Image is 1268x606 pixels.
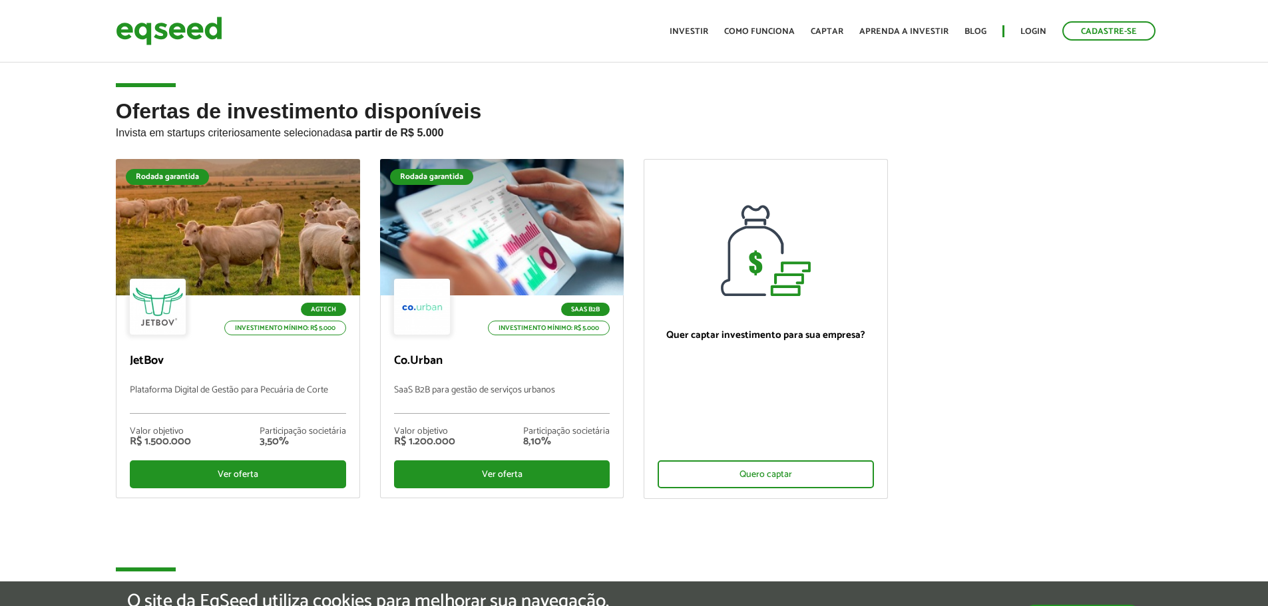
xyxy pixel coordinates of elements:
a: Captar [811,27,843,36]
p: Invista em startups criteriosamente selecionadas [116,123,1153,139]
a: Cadastre-se [1062,21,1156,41]
div: 3,50% [260,436,346,447]
a: Login [1020,27,1046,36]
div: Quero captar [658,460,874,488]
p: Quer captar investimento para sua empresa? [658,329,874,341]
p: Investimento mínimo: R$ 5.000 [224,321,346,335]
a: Como funciona [724,27,795,36]
img: EqSeed [116,13,222,49]
a: Blog [964,27,986,36]
div: Rodada garantida [390,169,473,185]
div: R$ 1.200.000 [394,436,455,447]
p: SaaS B2B [561,303,610,316]
a: Quer captar investimento para sua empresa? Quero captar [644,159,888,499]
p: Investimento mínimo: R$ 5.000 [488,321,610,335]
div: Ver oferta [130,460,346,488]
p: SaaS B2B para gestão de serviços urbanos [394,385,610,414]
a: Rodada garantida Agtech Investimento mínimo: R$ 5.000 JetBov Plataforma Digital de Gestão para Pe... [116,159,360,498]
strong: a partir de R$ 5.000 [346,127,444,138]
div: Participação societária [260,427,346,436]
a: Rodada garantida SaaS B2B Investimento mínimo: R$ 5.000 Co.Urban SaaS B2B para gestão de serviços... [380,159,624,498]
p: Co.Urban [394,354,610,369]
p: Agtech [301,303,346,316]
a: Investir [670,27,708,36]
div: Valor objetivo [394,427,455,436]
div: Rodada garantida [126,169,209,185]
div: Ver oferta [394,460,610,488]
div: Participação societária [523,427,610,436]
div: Valor objetivo [130,427,191,436]
a: Aprenda a investir [859,27,949,36]
p: Plataforma Digital de Gestão para Pecuária de Corte [130,385,346,414]
h2: Ofertas de investimento disponíveis [116,100,1153,159]
p: JetBov [130,354,346,369]
div: R$ 1.500.000 [130,436,191,447]
div: 8,10% [523,436,610,447]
